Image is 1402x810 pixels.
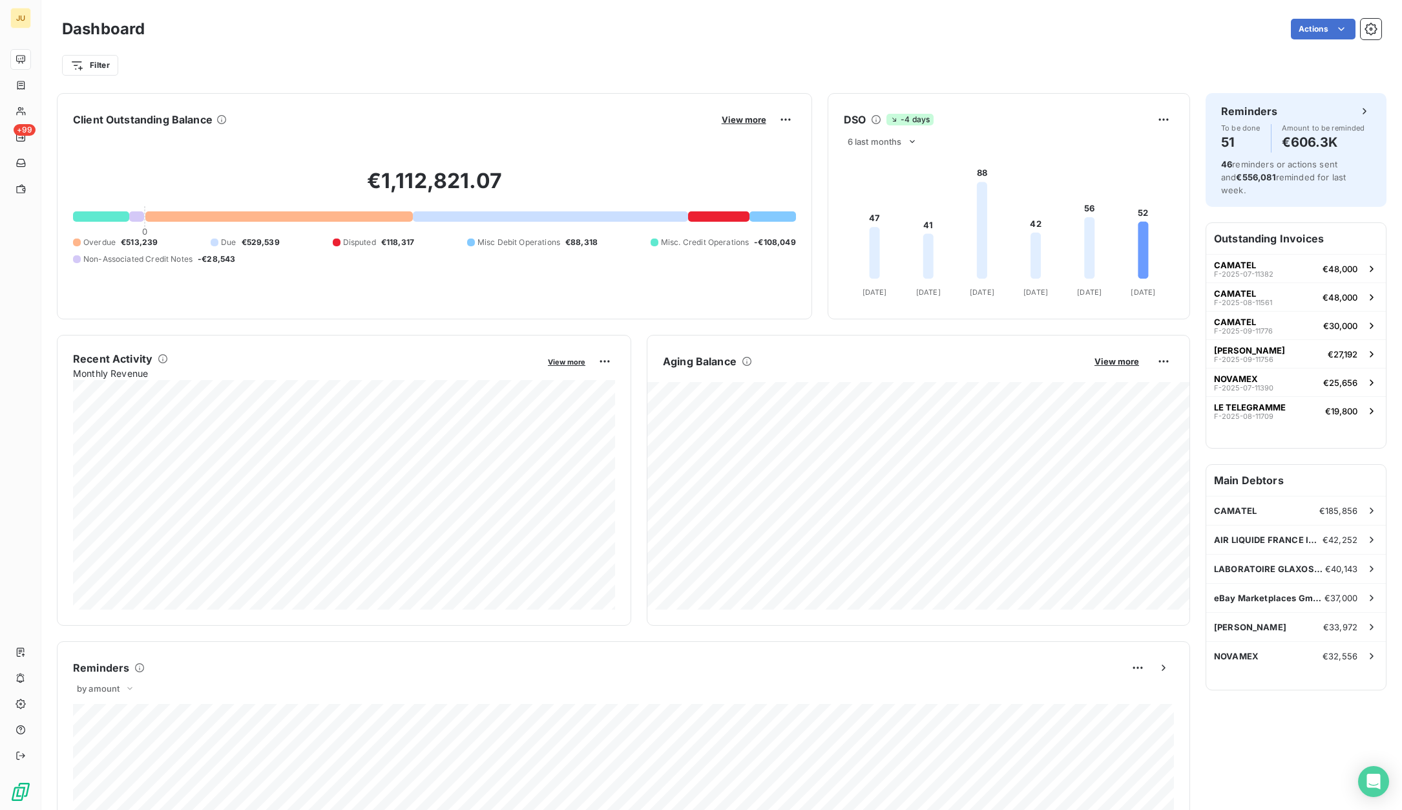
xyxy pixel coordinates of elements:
span: -€108,049 [754,237,795,248]
span: €32,556 [1323,651,1357,661]
span: reminders or actions sent and reminded for last week. [1221,159,1346,195]
span: €33,972 [1323,622,1357,632]
span: €118,317 [381,237,414,248]
span: F-2025-08-11561 [1214,299,1272,306]
button: CAMATELF-2025-09-11776€30,000 [1206,311,1386,339]
span: -4 days [886,114,934,125]
span: +99 [14,124,36,136]
span: -€28,543 [198,253,235,265]
span: 6 last months [848,136,902,147]
span: Non-Associated Credit Notes [83,253,193,265]
span: View more [1094,356,1139,367]
span: CAMATEL [1214,506,1257,516]
span: €42,252 [1323,535,1357,545]
span: €30,000 [1323,321,1357,331]
span: Disputed [343,237,376,248]
tspan: [DATE] [970,288,994,297]
tspan: [DATE] [915,288,940,297]
span: F-2025-07-11390 [1214,384,1273,392]
button: [PERSON_NAME]F-2025-09-11756€27,192 [1206,339,1386,368]
button: Filter [62,55,118,76]
span: LABORATOIRE GLAXOSMITHKLINE [1214,564,1325,574]
span: NOVAMEX [1214,651,1259,661]
button: View more [718,114,770,125]
span: CAMATEL [1214,317,1256,327]
h6: Reminders [1221,103,1277,119]
span: Due [221,237,236,248]
span: by amount [77,683,120,694]
span: Misc. Credit Operations [661,237,749,248]
button: CAMATELF-2025-08-11561€48,000 [1206,282,1386,311]
h4: €606.3K [1282,132,1365,153]
h6: Client Outstanding Balance [73,112,213,127]
span: LE TELEGRAMME [1214,402,1286,412]
tspan: [DATE] [862,288,886,297]
span: eBay Marketplaces GmbH [1214,593,1324,603]
span: Misc Debit Operations [477,237,560,248]
span: [PERSON_NAME] [1214,345,1285,356]
h6: Main Debtors [1206,465,1386,496]
tspan: [DATE] [1131,288,1155,297]
h6: DSO [844,112,866,127]
span: Monthly Revenue [73,367,539,380]
h2: €1,112,821.07 [73,168,796,207]
span: 0 [142,226,147,237]
span: €529,539 [242,237,280,248]
span: NOVAMEX [1214,374,1258,384]
span: View more [548,357,585,367]
button: NOVAMEXF-2025-07-11390€25,656 [1206,368,1386,396]
span: F-2025-09-11776 [1214,327,1273,335]
img: Logo LeanPay [10,782,31,802]
span: To be done [1221,124,1261,132]
span: €37,000 [1324,593,1357,603]
span: €40,143 [1325,564,1357,574]
span: €513,239 [121,237,158,248]
span: €27,192 [1328,349,1357,359]
span: €185,856 [1319,506,1357,516]
h4: 51 [1221,132,1261,153]
span: [PERSON_NAME] [1214,622,1286,632]
button: LE TELEGRAMMEF-2025-08-11709€19,800 [1206,396,1386,425]
span: €556,081 [1236,172,1275,182]
tspan: [DATE] [1023,288,1048,297]
button: CAMATELF-2025-07-11382€48,000 [1206,254,1386,282]
span: AIR LIQUIDE FRANCE INDUSTRIE [1214,535,1323,545]
h6: Aging Balance [663,354,737,369]
span: F-2025-07-11382 [1214,270,1273,278]
span: F-2025-09-11756 [1214,356,1273,363]
span: €25,656 [1323,378,1357,388]
span: 46 [1221,159,1232,169]
h3: Dashboard [62,17,145,41]
span: CAMATEL [1214,288,1256,299]
div: Open Intercom Messenger [1358,766,1389,797]
span: CAMATEL [1214,260,1256,270]
button: View more [1091,356,1143,367]
span: View more [722,114,766,125]
button: Actions [1291,19,1355,39]
span: €88,318 [565,237,598,248]
h6: Reminders [73,660,129,676]
button: View more [544,356,589,367]
span: Overdue [83,237,116,248]
span: €48,000 [1323,264,1357,274]
span: €19,800 [1325,406,1357,416]
div: JU [10,8,31,28]
span: F-2025-08-11709 [1214,412,1273,420]
span: €48,000 [1323,292,1357,303]
h6: Outstanding Invoices [1206,223,1386,254]
h6: Recent Activity [73,351,152,367]
span: Amount to be reminded [1282,124,1365,132]
tspan: [DATE] [1077,288,1102,297]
